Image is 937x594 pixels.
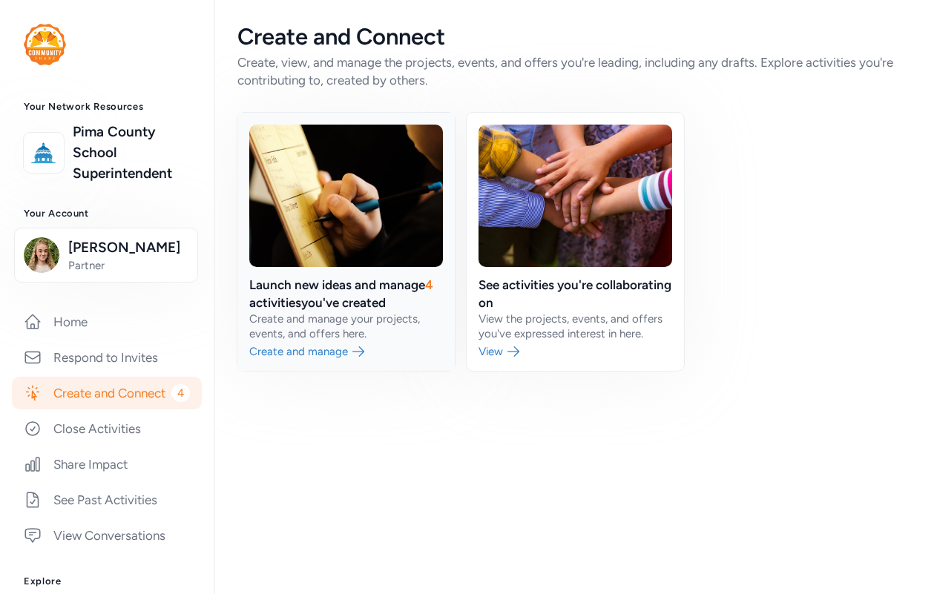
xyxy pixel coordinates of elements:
[12,377,202,409] a: Create and Connect4
[12,484,202,516] a: See Past Activities
[24,101,190,113] h3: Your Network Resources
[12,519,202,552] a: View Conversations
[73,122,190,184] a: Pima County School Superintendent
[24,24,66,65] img: logo
[24,575,190,587] h3: Explore
[12,412,202,445] a: Close Activities
[14,228,198,283] button: [PERSON_NAME]Partner
[12,448,202,481] a: Share Impact
[237,24,913,50] div: Create and Connect
[24,208,190,220] h3: Your Account
[68,237,188,258] span: [PERSON_NAME]
[171,384,190,402] span: 4
[27,136,60,169] img: logo
[12,306,202,338] a: Home
[68,258,188,273] span: Partner
[237,53,913,89] div: Create, view, and manage the projects, events, and offers you're leading, including any drafts. E...
[12,341,202,374] a: Respond to Invites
